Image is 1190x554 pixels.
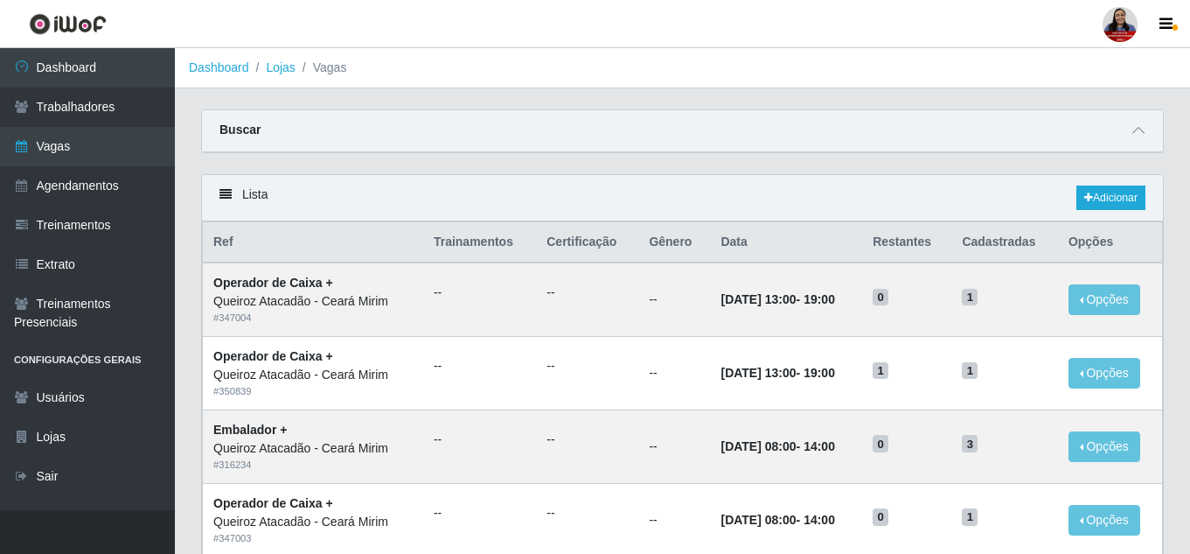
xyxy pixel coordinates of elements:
[546,431,628,449] ul: --
[213,531,413,546] div: # 347003
[873,435,888,452] span: 0
[804,513,835,527] time: 14:00
[213,384,413,399] div: # 350839
[720,439,796,453] time: [DATE] 08:00
[638,337,710,410] td: --
[710,222,862,263] th: Data
[720,292,796,306] time: [DATE] 13:00
[203,222,423,263] th: Ref
[434,284,525,302] ul: --
[638,222,710,263] th: Gênero
[1068,358,1140,389] button: Opções
[213,513,413,531] div: Queiroz Atacadão - Ceará Mirim
[804,292,835,306] time: 19:00
[720,513,834,527] strong: -
[862,222,951,263] th: Restantes
[219,123,261,137] strong: Buscar
[175,48,1190,88] nav: breadcrumb
[1068,431,1140,462] button: Opções
[1058,222,1163,263] th: Opções
[213,292,413,311] div: Queiroz Atacadão - Ceará Mirim
[423,222,536,263] th: Trainamentos
[189,60,249,74] a: Dashboard
[873,289,888,306] span: 0
[962,435,978,452] span: 3
[1068,505,1140,536] button: Opções
[266,60,295,74] a: Lojas
[720,292,834,306] strong: -
[1076,186,1145,210] a: Adicionar
[546,284,628,302] ul: --
[720,366,796,380] time: [DATE] 13:00
[213,458,413,473] div: # 316234
[804,439,835,453] time: 14:00
[962,289,978,306] span: 1
[546,357,628,375] ul: --
[720,513,796,527] time: [DATE] 08:00
[434,431,525,449] ul: --
[213,349,333,363] strong: Operador de Caixa +
[213,439,413,458] div: Queiroz Atacadão - Ceará Mirim
[804,366,835,380] time: 19:00
[962,508,978,526] span: 1
[296,59,347,77] li: Vagas
[962,362,978,380] span: 1
[873,508,888,526] span: 0
[951,222,1058,263] th: Cadastradas
[720,366,834,380] strong: -
[720,439,834,453] strong: -
[638,263,710,336] td: --
[29,13,107,35] img: CoreUI Logo
[873,362,888,380] span: 1
[434,357,525,375] ul: --
[213,423,287,437] strong: Embalador +
[213,276,333,290] strong: Operador de Caixa +
[434,504,525,522] ul: --
[213,311,413,326] div: # 347004
[536,222,638,263] th: Certificação
[546,504,628,522] ul: --
[1068,284,1140,315] button: Opções
[202,175,1163,221] div: Lista
[638,410,710,483] td: --
[213,366,413,384] div: Queiroz Atacadão - Ceará Mirim
[213,496,333,510] strong: Operador de Caixa +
